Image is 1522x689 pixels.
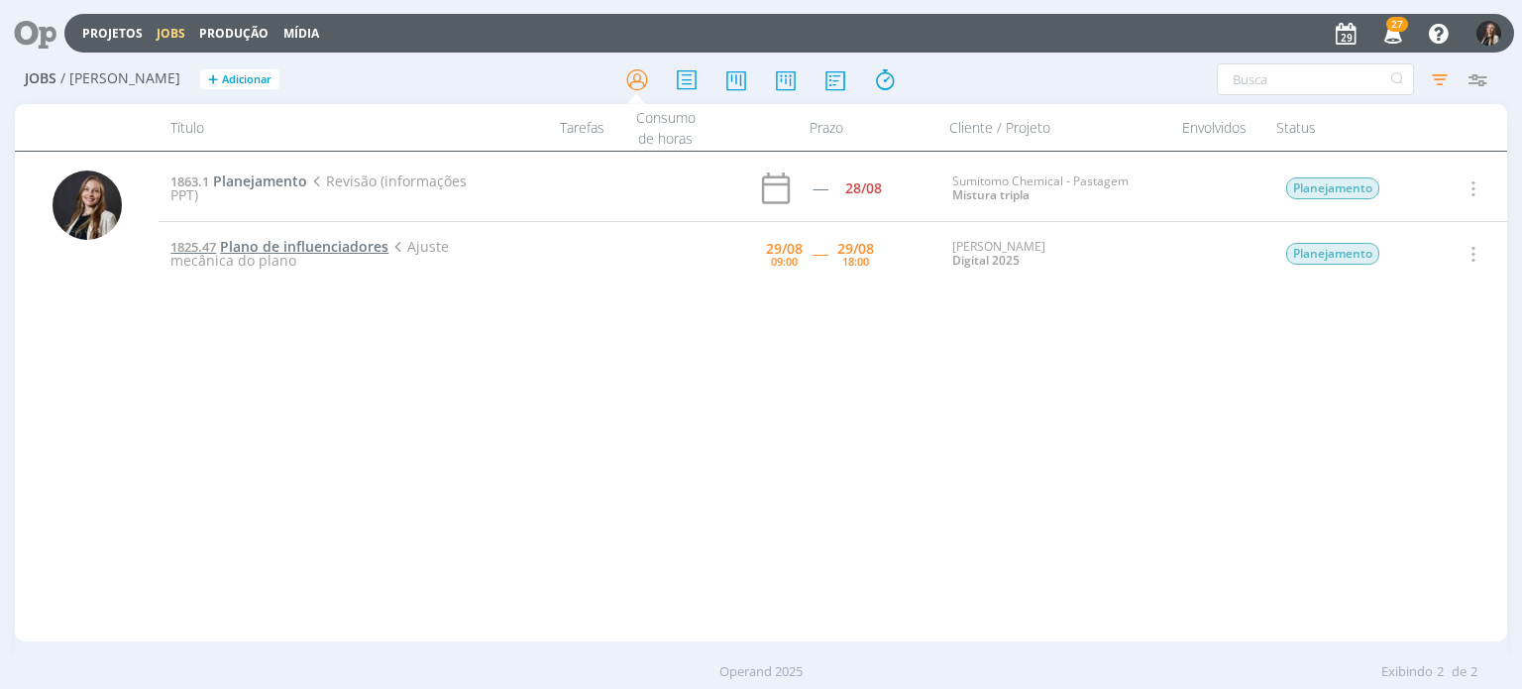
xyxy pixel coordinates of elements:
span: Adicionar [222,73,272,86]
a: Mídia [283,25,319,42]
span: Revisão (informações PPT) [170,172,466,204]
a: Mistura tripla [952,186,1030,203]
span: Ajuste mecânica do plano [170,237,448,270]
span: 2 [1437,662,1444,682]
div: 09:00 [771,256,798,267]
a: Projetos [82,25,143,42]
span: / [PERSON_NAME] [60,70,180,87]
span: Planejamento [213,172,307,190]
span: + [208,69,218,90]
span: 27 [1386,17,1408,32]
a: 1825.47Plano de influenciadores [170,237,388,256]
div: Status [1264,104,1433,151]
div: 29/08 [766,242,803,256]
span: Planejamento [1286,243,1379,265]
span: Plano de influenciadores [220,237,388,256]
img: L [1476,21,1501,46]
a: Jobs [157,25,185,42]
input: Busca [1217,63,1414,95]
span: Exibindo [1381,662,1433,682]
button: Mídia [277,26,325,42]
span: Jobs [25,70,56,87]
div: [PERSON_NAME] [952,240,1156,269]
div: 28/08 [845,181,882,195]
span: de [1452,662,1467,682]
div: Consumo de horas [616,104,715,151]
div: Sumitomo Chemical - Pastagem [952,174,1156,203]
button: Jobs [151,26,191,42]
div: Tarefas [497,104,616,151]
span: Planejamento [1286,177,1379,199]
span: 1825.47 [170,238,216,256]
div: ----- [813,181,827,195]
img: L [53,171,122,240]
a: Produção [199,25,269,42]
span: 2 [1470,662,1477,682]
div: 29/08 [837,242,874,256]
div: Cliente / Projeto [937,104,1165,151]
button: Projetos [76,26,149,42]
button: L [1475,16,1502,51]
div: Título [159,104,496,151]
a: Digital 2025 [952,252,1020,269]
a: 1863.1Planejamento [170,172,307,190]
span: 1863.1 [170,172,209,190]
div: Envolvidos [1165,104,1264,151]
div: 18:00 [842,256,869,267]
button: +Adicionar [200,69,279,90]
span: ----- [813,244,827,263]
button: 27 [1371,16,1412,52]
div: Prazo [715,104,937,151]
button: Produção [193,26,274,42]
